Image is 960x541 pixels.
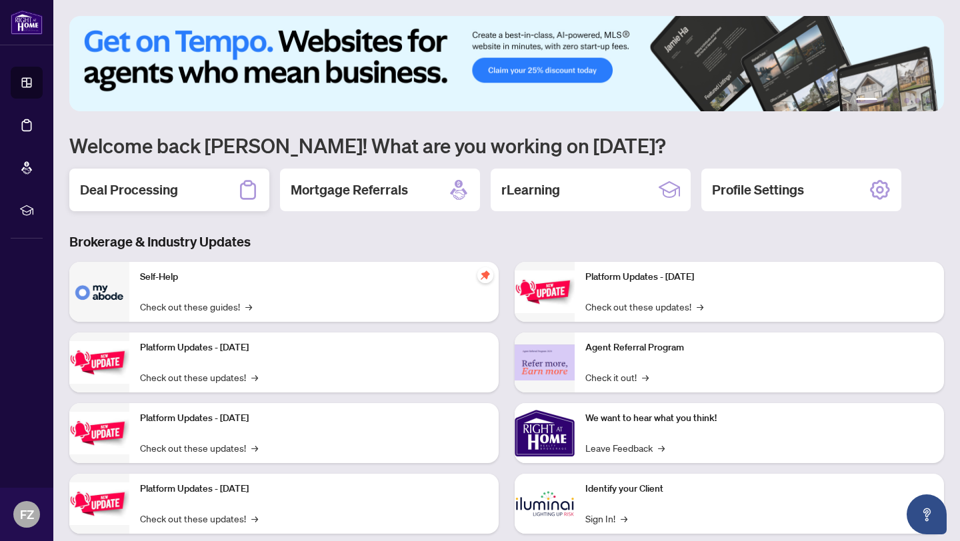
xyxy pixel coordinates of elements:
[585,270,933,284] p: Platform Updates - [DATE]
[585,411,933,426] p: We want to hear what you think!
[69,133,944,158] h1: Welcome back [PERSON_NAME]! What are you working on [DATE]?
[925,98,931,103] button: 6
[11,10,43,35] img: logo
[515,403,575,463] img: We want to hear what you think!
[621,511,627,526] span: →
[140,370,258,384] a: Check out these updates!→
[658,440,665,455] span: →
[915,98,920,103] button: 5
[251,440,258,455] span: →
[69,16,944,111] img: Slide 0
[245,299,252,314] span: →
[585,482,933,496] p: Identify your Client
[883,98,888,103] button: 2
[697,299,703,314] span: →
[515,270,575,312] img: Platform Updates - June 23, 2025
[69,341,129,383] img: Platform Updates - September 16, 2025
[69,233,944,251] h3: Brokerage & Industry Updates
[69,412,129,454] img: Platform Updates - July 21, 2025
[585,440,665,455] a: Leave Feedback→
[642,370,649,384] span: →
[712,181,804,199] h2: Profile Settings
[140,270,488,284] p: Self-Help
[856,98,877,103] button: 1
[477,267,493,283] span: pushpin
[69,482,129,524] img: Platform Updates - July 8, 2025
[907,494,947,534] button: Open asap
[893,98,899,103] button: 3
[140,511,258,526] a: Check out these updates!→
[904,98,909,103] button: 4
[69,262,129,322] img: Self-Help
[140,299,252,314] a: Check out these guides!→
[291,181,408,199] h2: Mortgage Referrals
[585,299,703,314] a: Check out these updates!→
[251,511,258,526] span: →
[501,181,560,199] h2: rLearning
[140,440,258,455] a: Check out these updates!→
[140,411,488,426] p: Platform Updates - [DATE]
[140,482,488,496] p: Platform Updates - [DATE]
[20,505,34,524] span: FZ
[515,474,575,534] img: Identify your Client
[585,511,627,526] a: Sign In!→
[585,340,933,355] p: Agent Referral Program
[251,370,258,384] span: →
[80,181,178,199] h2: Deal Processing
[140,340,488,355] p: Platform Updates - [DATE]
[515,344,575,381] img: Agent Referral Program
[585,370,649,384] a: Check it out!→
